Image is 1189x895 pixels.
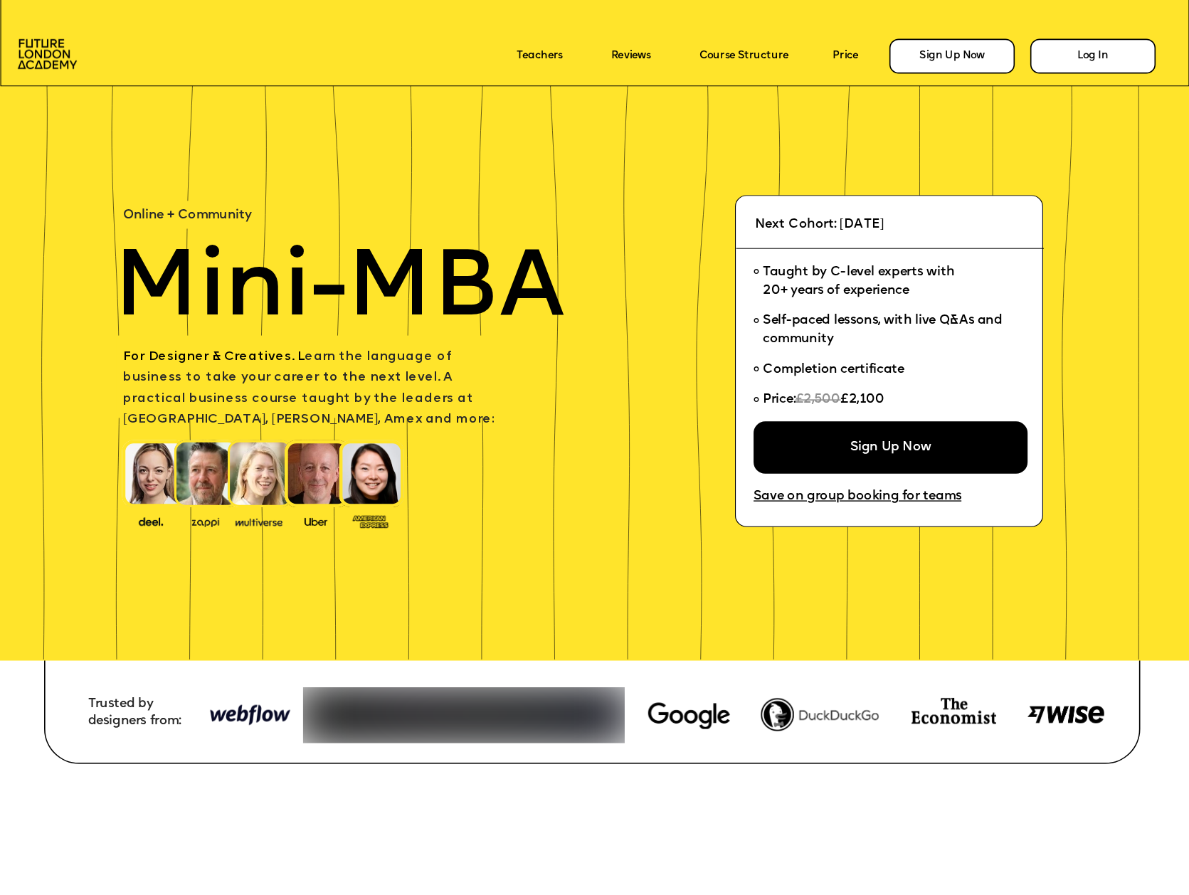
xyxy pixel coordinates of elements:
a: Teachers [517,51,563,62]
a: Price [833,51,858,62]
span: For Designer & Creatives. L [123,351,305,364]
span: Taught by C-level experts with 20+ years of experience [763,266,954,297]
span: Trusted by designers from: [88,698,181,728]
span: Price: [763,394,796,407]
span: £2,100 [840,394,884,407]
span: Mini-MBA [114,245,564,338]
span: Online + Community [123,208,252,221]
span: Next Cohort: [DATE] [755,218,884,231]
a: Reviews [611,51,650,62]
span: earn the language of business to take your career to the next level. A practical business course ... [123,351,495,426]
a: Save on group booking for teams [754,489,961,504]
span: Completion certificate [763,364,904,376]
span: Self-paced lessons, with live Q&As and community [763,315,1005,346]
img: image-aac980e9-41de-4c2d-a048-f29dd30a0068.png [17,38,76,68]
span: £2,500 [796,394,841,407]
a: Course Structure [699,51,788,62]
